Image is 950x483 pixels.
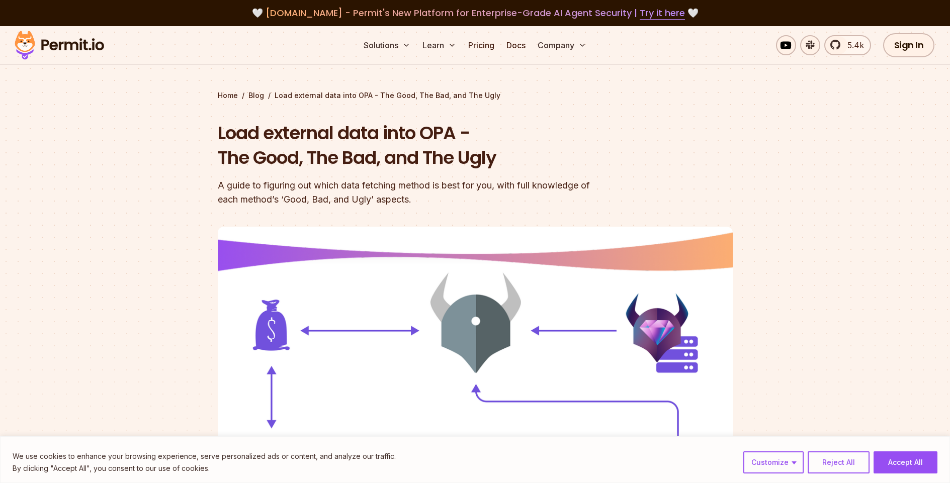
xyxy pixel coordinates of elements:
[360,35,414,55] button: Solutions
[743,451,804,473] button: Customize
[13,450,396,462] p: We use cookies to enhance your browsing experience, serve personalized ads or content, and analyz...
[266,7,685,19] span: [DOMAIN_NAME] - Permit's New Platform for Enterprise-Grade AI Agent Security |
[640,7,685,20] a: Try it here
[218,178,604,207] div: A guide to figuring out which data fetching method is best for you, with full knowledge of each m...
[874,451,937,473] button: Accept All
[418,35,460,55] button: Learn
[218,121,604,170] h1: Load external data into OPA - The Good, The Bad, and The Ugly
[824,35,871,55] a: 5.4k
[502,35,530,55] a: Docs
[841,39,864,51] span: 5.4k
[808,451,870,473] button: Reject All
[218,90,238,101] a: Home
[13,462,396,474] p: By clicking "Accept All", you consent to our use of cookies.
[464,35,498,55] a: Pricing
[218,90,733,101] div: / /
[883,33,935,57] a: Sign In
[248,90,264,101] a: Blog
[10,28,109,62] img: Permit logo
[534,35,590,55] button: Company
[24,6,926,20] div: 🤍 🤍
